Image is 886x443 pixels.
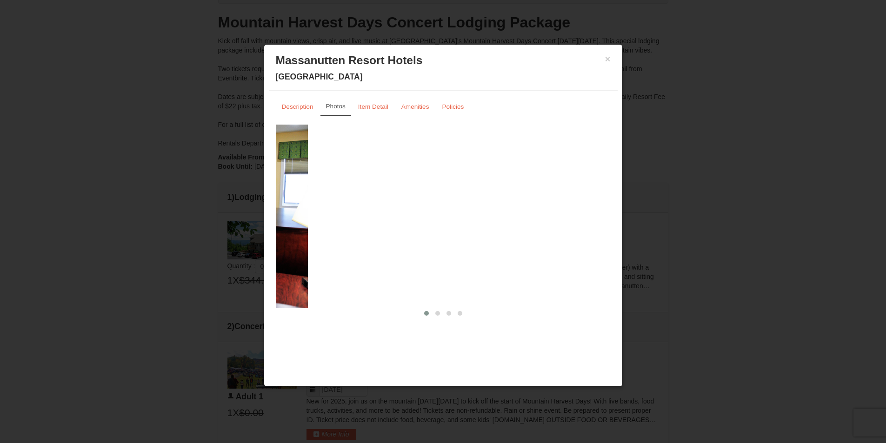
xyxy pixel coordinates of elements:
[436,98,470,116] a: Policies
[358,103,388,110] small: Item Detail
[276,53,611,67] h3: Massanutten Resort Hotels
[320,98,351,116] a: Photos
[276,72,611,81] h4: [GEOGRAPHIC_DATA]
[395,98,435,116] a: Amenities
[276,98,320,116] a: Description
[282,103,313,110] small: Description
[605,54,611,64] button: ×
[352,98,394,116] a: Item Detail
[442,103,464,110] small: Policies
[326,103,346,110] small: Photos
[401,103,429,110] small: Amenities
